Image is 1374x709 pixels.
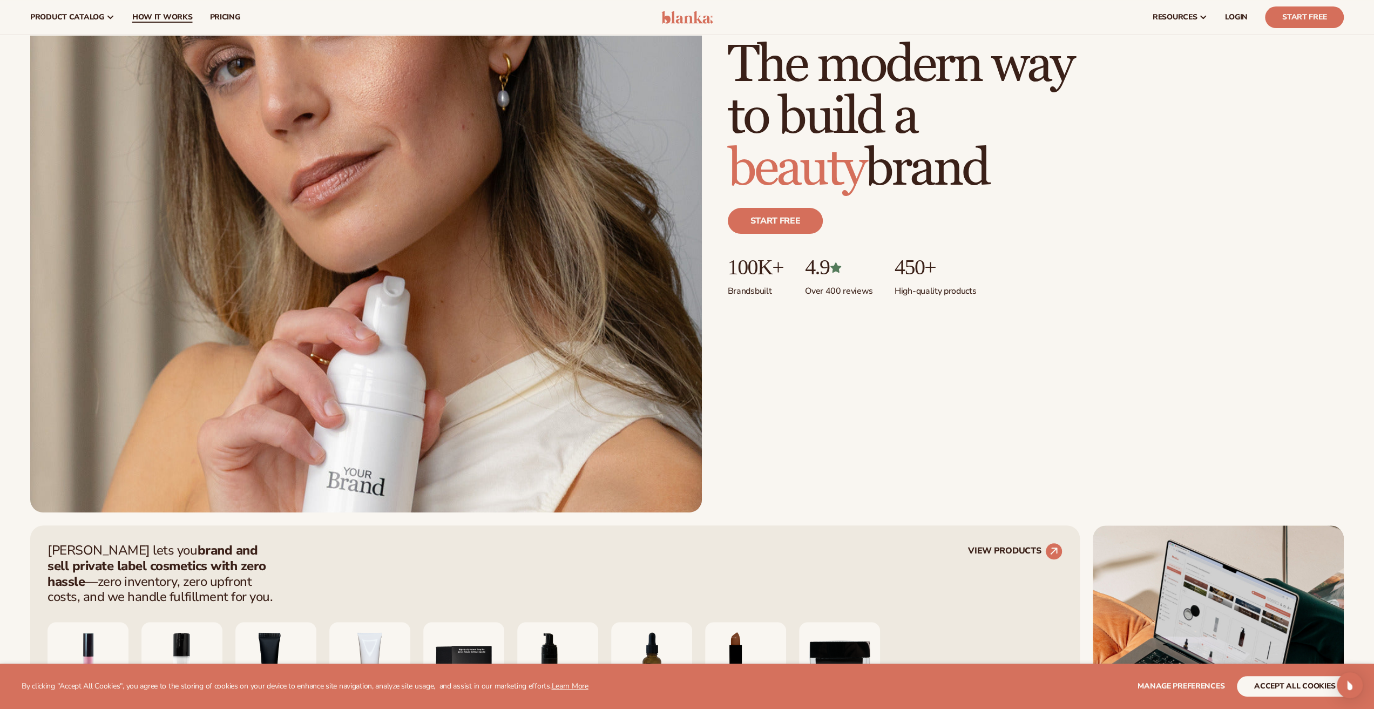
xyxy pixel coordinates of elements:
[968,543,1062,560] a: VIEW PRODUCTS
[551,681,588,691] a: Learn More
[728,39,1073,195] h1: The modern way to build a brand
[48,543,280,605] p: [PERSON_NAME] lets you —zero inventory, zero upfront costs, and we handle fulfillment for you.
[895,255,976,279] p: 450+
[30,13,104,22] span: product catalog
[1265,6,1344,28] a: Start Free
[423,622,504,703] img: Nature bar of soap.
[209,13,240,22] span: pricing
[235,622,316,703] img: Smoothing lip balm.
[895,279,976,297] p: High-quality products
[1225,13,1248,22] span: LOGIN
[22,682,588,691] p: By clicking "Accept All Cookies", you agree to the storing of cookies on your device to enhance s...
[728,137,865,200] span: beauty
[1337,672,1363,698] div: Open Intercom Messenger
[1237,676,1352,697] button: accept all cookies
[728,208,823,234] a: Start free
[611,622,692,703] img: Collagen and retinol serum.
[132,13,193,22] span: How It Works
[728,255,783,279] p: 100K+
[517,622,598,703] img: Foaming beard wash.
[1138,676,1224,697] button: Manage preferences
[805,255,873,279] p: 4.9
[48,622,128,703] img: Pink lip gloss.
[799,622,880,703] img: Moisturizer.
[48,542,266,590] strong: brand and sell private label cosmetics with zero hassle
[661,11,713,24] img: logo
[1153,13,1197,22] span: resources
[1138,681,1224,691] span: Manage preferences
[805,279,873,297] p: Over 400 reviews
[329,622,410,703] img: Vitamin c cleanser.
[141,622,222,703] img: Moisturizing lotion.
[705,622,786,703] img: Luxury cream lipstick.
[728,279,783,297] p: Brands built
